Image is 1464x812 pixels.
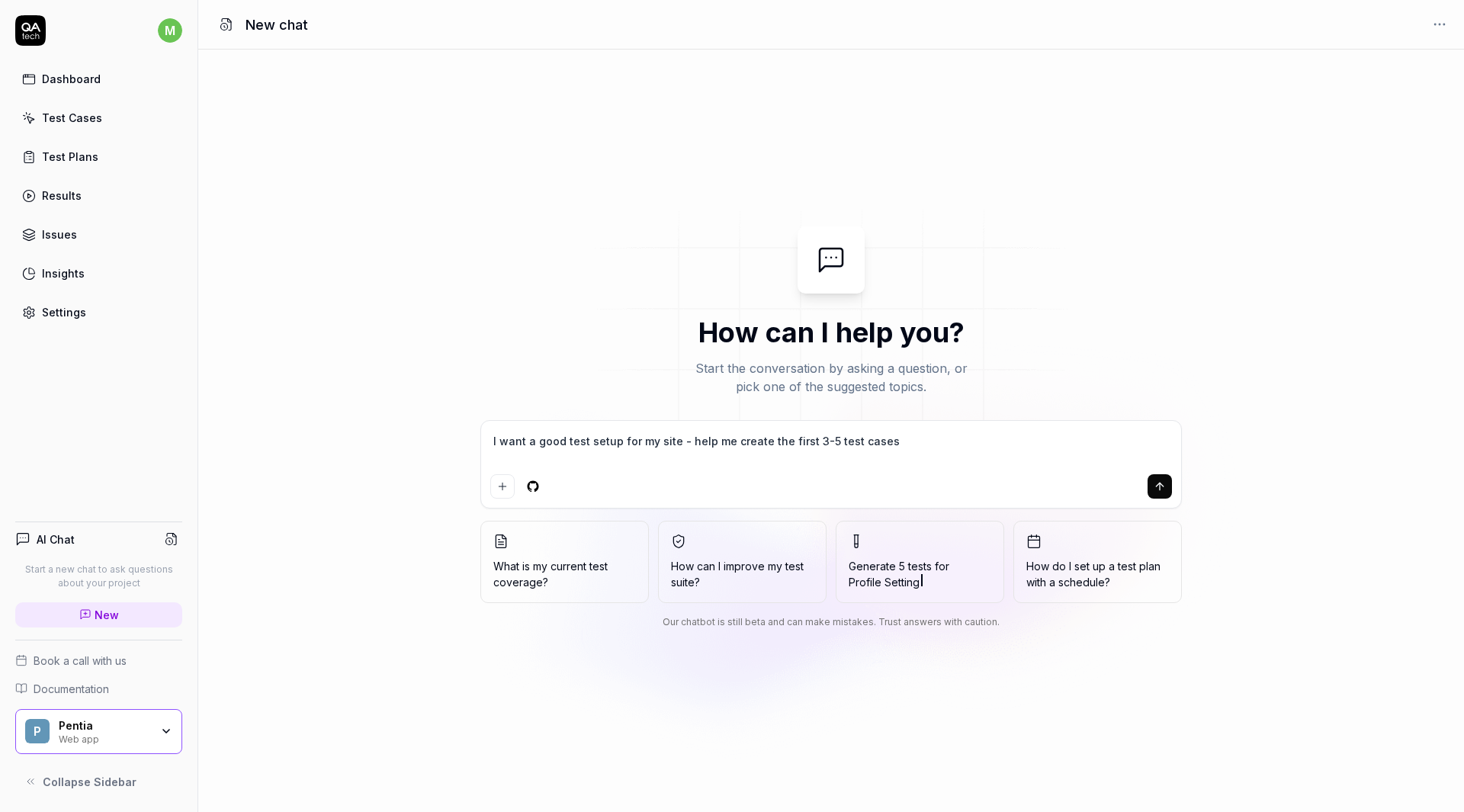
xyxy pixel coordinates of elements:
a: Test Cases [15,103,182,133]
div: Test Cases [42,110,102,126]
a: Book a call with us [15,653,182,669]
div: Insights [42,265,85,281]
div: Pentia [59,719,150,733]
span: Collapse Sidebar [43,774,136,790]
a: Test Plans [15,142,182,172]
button: m [158,15,182,46]
span: Profile Setting [849,576,920,589]
button: What is my current test coverage? [480,521,649,603]
div: Results [42,188,82,204]
span: New [95,607,119,623]
button: How can I improve my test suite? [658,521,827,603]
a: Documentation [15,681,182,697]
div: Settings [42,304,86,320]
span: Documentation [34,681,109,697]
a: Dashboard [15,64,182,94]
a: Settings [15,297,182,327]
h4: AI Chat [37,531,75,547]
div: Our chatbot is still beta and can make mistakes. Trust answers with caution. [480,615,1182,629]
div: Test Plans [42,149,98,165]
span: Generate 5 tests for [849,558,991,590]
div: Web app [59,732,150,744]
span: What is my current test coverage? [493,558,636,590]
span: m [158,18,182,43]
button: How do I set up a test plan with a schedule? [1013,521,1182,603]
span: P [25,719,50,743]
button: Add attachment [490,474,515,499]
a: Insights [15,258,182,288]
a: Results [15,181,182,210]
div: Issues [42,226,77,242]
span: Book a call with us [34,653,127,669]
div: Dashboard [42,71,101,87]
p: Start a new chat to ask questions about your project [15,563,182,590]
span: How do I set up a test plan with a schedule? [1026,558,1169,590]
a: New [15,602,182,627]
button: Collapse Sidebar [15,766,182,797]
textarea: I want a good test setup for my site - help me create the first 3-5 test cases [490,430,1172,468]
h1: New chat [246,14,308,35]
a: Issues [15,220,182,249]
button: Generate 5 tests forProfile Setting [836,521,1004,603]
span: How can I improve my test suite? [671,558,814,590]
button: PPentiaWeb app [15,709,182,755]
